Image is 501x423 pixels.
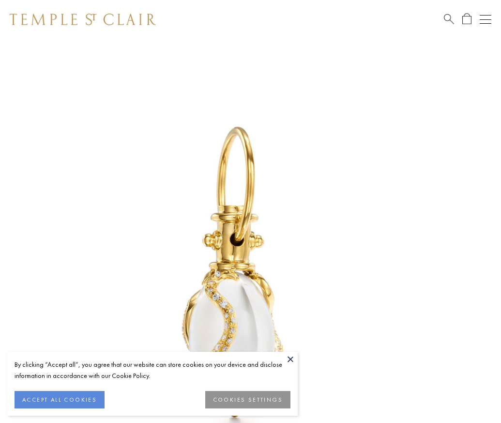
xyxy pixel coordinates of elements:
[15,359,290,381] div: By clicking “Accept all”, you agree that our website can store cookies on your device and disclos...
[480,14,491,25] button: Open navigation
[10,14,156,25] img: Temple St. Clair
[205,391,290,408] button: COOKIES SETTINGS
[444,13,454,25] a: Search
[15,391,105,408] button: ACCEPT ALL COOKIES
[462,13,471,25] a: Open Shopping Bag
